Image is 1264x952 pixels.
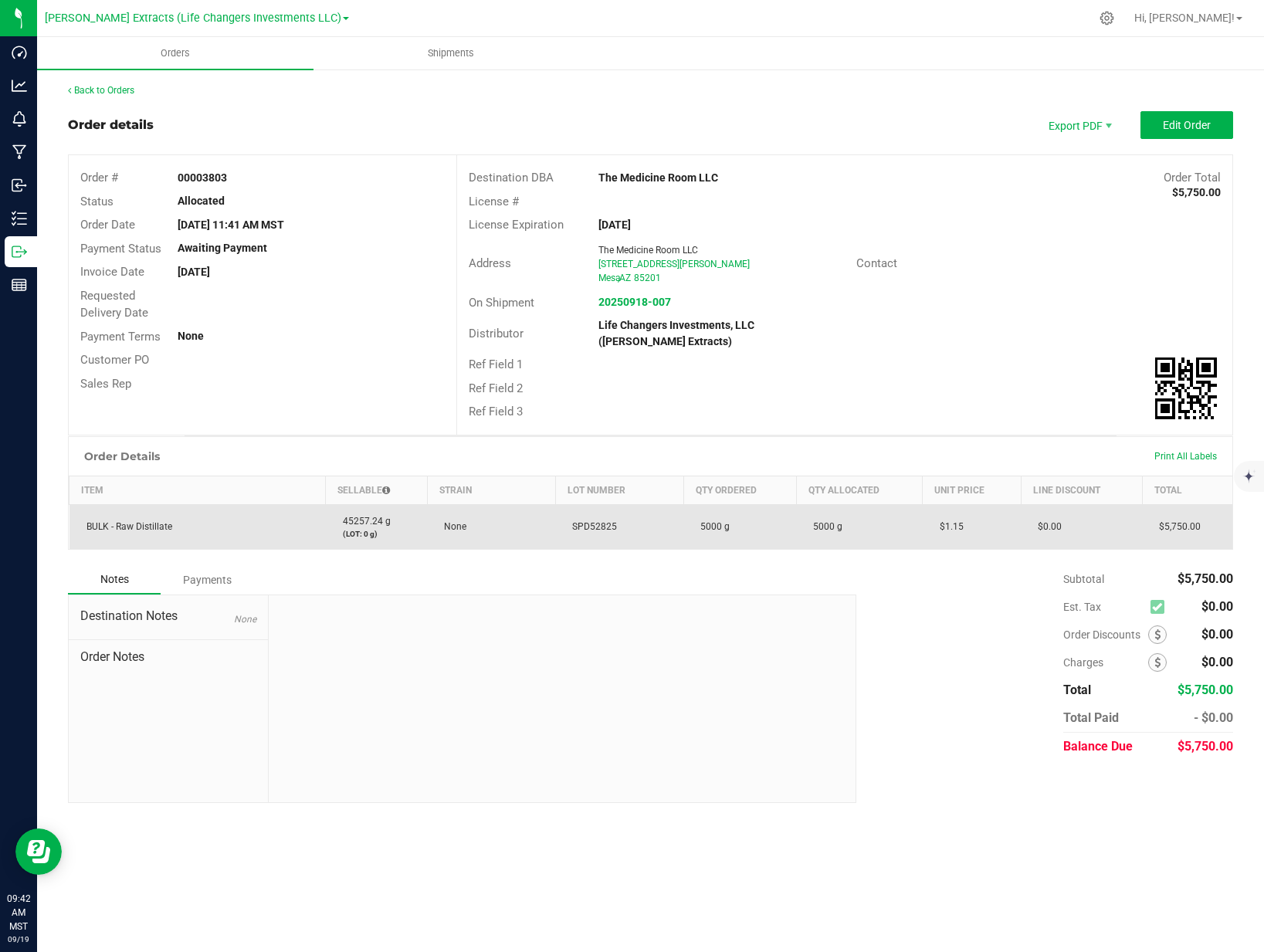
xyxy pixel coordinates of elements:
inline-svg: Manufacturing [12,144,27,160]
span: Total Paid [1063,710,1119,725]
th: Lot Number [555,476,683,504]
inline-svg: Dashboard [12,45,27,60]
inline-svg: Outbound [12,244,27,259]
span: Calculate excise tax [1150,596,1171,617]
th: Strain [427,476,555,504]
span: $5,750.00 [1178,739,1233,754]
span: 85201 [634,273,661,283]
a: Orders [37,37,313,69]
span: License Expiration [469,218,564,232]
span: Edit Order [1163,119,1211,131]
strong: The Medicine Room LLC [598,171,718,184]
span: Payment Terms [80,330,161,344]
span: Ref Field 1 [469,357,523,371]
span: Print All Labels [1154,451,1217,462]
strong: None [178,330,204,342]
span: Ref Field 2 [469,381,523,395]
span: Total [1063,683,1091,697]
p: (LOT: 0 g) [335,528,419,540]
iframe: Resource center [15,828,62,875]
span: $0.00 [1201,655,1233,669]
button: Edit Order [1140,111,1233,139]
span: The Medicine Room LLC [598,245,698,256]
span: Address [469,256,511,270]
th: Sellable [326,476,428,504]
strong: [DATE] [178,266,210,278]
th: Unit Price [923,476,1022,504]
span: Status [80,195,114,208]
span: Est. Tax [1063,601,1144,613]
span: 5000 g [805,521,842,532]
span: Invoice Date [80,265,144,279]
span: Order # [80,171,118,185]
span: Customer PO [80,353,149,367]
th: Item [69,476,326,504]
img: Scan me! [1155,357,1217,419]
span: $5,750.00 [1151,521,1201,532]
span: [PERSON_NAME] Extracts (Life Changers Investments LLC) [45,12,341,25]
span: Order Total [1164,171,1221,185]
strong: Life Changers Investments, LLC ([PERSON_NAME] Extracts) [598,319,754,347]
li: Export PDF [1032,111,1125,139]
span: None [234,614,256,625]
qrcode: 00003803 [1155,357,1217,419]
strong: [DATE] [598,219,631,231]
span: Contact [856,256,897,270]
span: SPD52825 [564,521,617,532]
a: Back to Orders [68,85,134,96]
div: Payments [161,566,253,594]
span: Balance Due [1063,739,1133,754]
span: $1.15 [932,521,964,532]
p: 09:42 AM MST [7,892,30,933]
strong: 00003803 [178,171,227,184]
span: Orders [140,46,211,60]
span: Mesa [598,273,621,283]
span: - $0.00 [1194,710,1233,725]
inline-svg: Inbound [12,178,27,193]
h1: Order Details [84,450,160,462]
span: Order Date [80,218,135,232]
span: Order Discounts [1063,628,1148,641]
span: $0.00 [1201,599,1233,614]
span: Subtotal [1063,573,1104,585]
span: License # [469,195,519,208]
span: $0.00 [1030,521,1062,532]
span: Distributor [469,327,524,340]
span: 5000 g [693,521,730,532]
span: 45257.24 g [335,516,391,527]
span: Payment Status [80,242,161,256]
th: Total [1142,476,1232,504]
a: 20250918-007 [598,296,671,308]
span: None [436,521,466,532]
span: Sales Rep [80,377,131,391]
th: Qty Ordered [683,476,796,504]
inline-svg: Monitoring [12,111,27,127]
strong: Awaiting Payment [178,242,267,254]
span: BULK - Raw Distillate [79,521,172,532]
span: On Shipment [469,296,534,310]
th: Qty Allocated [796,476,922,504]
span: Destination Notes [80,607,256,625]
span: Hi, [PERSON_NAME]! [1134,12,1235,24]
inline-svg: Reports [12,277,27,293]
span: Order Notes [80,648,256,666]
strong: $5,750.00 [1172,186,1221,198]
span: $0.00 [1201,627,1233,642]
span: , [618,273,619,283]
div: Order details [68,116,154,134]
p: 09/19 [7,933,30,945]
strong: [DATE] 11:41 AM MST [178,219,284,231]
strong: Allocated [178,195,225,207]
th: Line Discount [1021,476,1142,504]
span: $5,750.00 [1178,683,1233,697]
span: Destination DBA [469,171,554,185]
span: Shipments [407,46,495,60]
span: $5,750.00 [1178,571,1233,586]
inline-svg: Inventory [12,211,27,226]
span: Ref Field 3 [469,405,523,418]
div: Notes [68,565,161,595]
span: [STREET_ADDRESS][PERSON_NAME] [598,259,750,269]
div: Manage settings [1097,11,1117,25]
a: Shipments [313,37,590,69]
